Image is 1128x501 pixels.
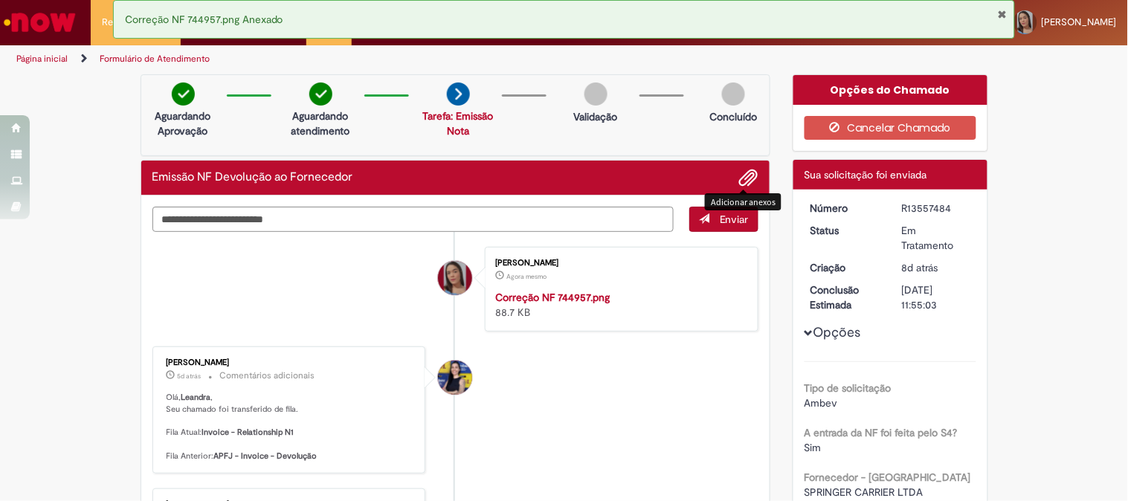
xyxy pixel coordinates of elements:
[997,8,1007,20] button: Fechar Notificação
[799,201,891,216] dt: Número
[574,109,618,124] p: Validação
[214,450,318,462] b: APFJ - Invoice - Devolução
[438,361,472,395] div: Melissa Paduani
[285,109,357,138] p: Aguardando atendimento
[902,260,971,275] div: 23/09/2025 08:47:59
[805,471,971,484] b: Fornecedor - [GEOGRAPHIC_DATA]
[178,372,202,381] time: 25/09/2025 11:18:37
[220,369,315,382] small: Comentários adicionais
[102,15,154,30] span: Requisições
[309,83,332,106] img: check-circle-green.png
[423,109,494,138] a: Tarefa: Emissão Nota
[902,261,938,274] span: 8d atrás
[720,213,749,226] span: Enviar
[805,116,976,140] button: Cancelar Chamado
[438,261,472,295] div: Leandra Lopes Cruz
[202,427,294,438] b: Invoice - Relationship N1
[805,426,958,439] b: A entrada da NF foi feita pelo S4?
[125,13,283,26] span: Correção NF 744957.png Anexado
[805,396,838,410] span: Ambev
[152,207,674,232] textarea: Digite sua mensagem aqui...
[902,223,971,253] div: Em Tratamento
[805,381,892,395] b: Tipo de solicitação
[739,168,758,187] button: Adicionar anexos
[709,109,757,124] p: Concluído
[506,272,547,281] span: Agora mesmo
[167,392,414,462] p: Olá, , Seu chamado foi transferido de fila. Fila Atual: Fila Anterior:
[805,485,924,499] span: SPRINGER CARRIER LTDA
[447,83,470,106] img: arrow-next.png
[152,171,353,184] h2: Emissão NF Devolução ao Fornecedor Histórico de tíquete
[11,45,741,73] ul: Trilhas de página
[506,272,547,281] time: 30/09/2025 10:16:02
[689,207,758,232] button: Enviar
[178,372,202,381] span: 5d atrás
[805,441,822,454] span: Sim
[147,109,219,138] p: Aguardando Aprovação
[793,75,987,105] div: Opções do Chamado
[181,392,211,403] b: Leandra
[16,53,68,65] a: Página inicial
[902,261,938,274] time: 23/09/2025 08:47:59
[584,83,607,106] img: img-circle-grey.png
[902,282,971,312] div: [DATE] 11:55:03
[495,291,610,304] a: Correção NF 744957.png
[705,193,781,210] div: Adicionar anexos
[722,83,745,106] img: img-circle-grey.png
[799,223,891,238] dt: Status
[495,259,743,268] div: [PERSON_NAME]
[172,83,195,106] img: check-circle-green.png
[100,53,210,65] a: Formulário de Atendimento
[902,201,971,216] div: R13557484
[805,168,927,181] span: Sua solicitação foi enviada
[799,260,891,275] dt: Criação
[1,7,78,37] img: ServiceNow
[167,358,414,367] div: [PERSON_NAME]
[799,282,891,312] dt: Conclusão Estimada
[495,290,743,320] div: 88.7 KB
[1042,16,1117,28] span: [PERSON_NAME]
